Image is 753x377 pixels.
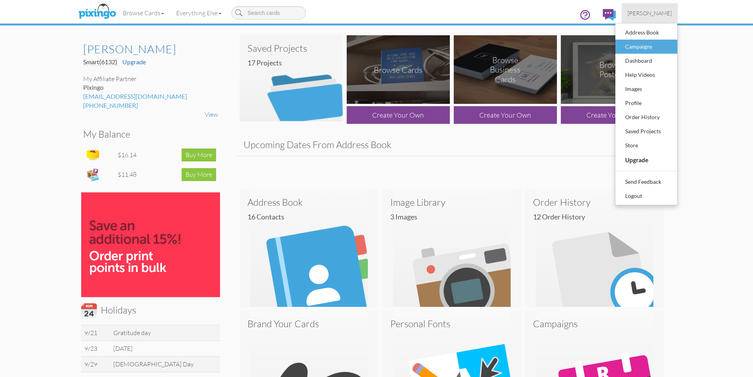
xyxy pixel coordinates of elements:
[244,140,660,150] h3: Upcoming Dates From Address Book
[615,54,677,68] a: Dashboard
[83,43,210,56] h2: [PERSON_NAME]
[247,59,341,67] h4: 17 Projects
[83,92,218,101] div: [EMAIL_ADDRESS][DOMAIN_NAME]
[247,319,371,329] h3: Brand Your Cards
[615,175,677,189] a: Send Feedback
[623,154,669,166] div: Upgrade
[622,3,678,23] a: [PERSON_NAME]
[623,41,669,53] div: Campaigns
[615,124,677,138] a: Saved Projects
[561,35,664,104] img: browse-posters.png
[615,40,677,54] a: Campaigns
[623,97,669,109] div: Profile
[81,325,110,341] td: 9/21
[623,176,669,188] div: Send Feedback
[240,189,378,307] img: address-book.svg
[623,27,669,38] div: Address Book
[110,325,220,341] td: Gratitude day
[533,319,656,329] h3: Campaigns
[615,82,677,96] a: Images
[454,106,557,124] div: Create Your Own
[587,60,638,80] div: Browse Posters
[623,69,669,81] div: Help Videos
[116,165,154,184] td: $11.48
[623,125,669,137] div: Saved Projects
[627,10,672,16] span: [PERSON_NAME]
[110,341,220,357] td: [DATE]
[615,189,677,203] a: Logout
[81,192,220,297] img: save15_bulk-100.jpg
[182,149,216,161] div: Buy More
[85,167,101,182] img: expense-icon.png
[347,106,450,124] div: Create Your Own
[83,83,218,92] div: Pixingo
[81,341,110,357] td: 9/23
[110,357,220,372] td: [DEMOGRAPHIC_DATA] Day
[247,213,376,221] h4: 16 Contacts
[561,106,664,124] div: Create Your Own
[390,319,513,329] h3: Personal Fonts
[81,303,97,319] img: calendar.svg
[83,74,218,83] div: My Affiliate Partner
[623,55,669,67] div: Dashboard
[116,145,154,165] td: $16.14
[170,3,227,23] a: Everything Else
[615,110,677,124] a: Order History
[623,111,669,123] div: Order History
[615,96,677,110] a: Profile
[83,129,212,139] h3: My Balance
[533,197,656,207] h3: Order History
[374,65,422,74] div: Browse Cards
[623,190,669,202] div: Logout
[247,197,371,207] h3: Address Book
[454,35,557,104] img: browse-business-cards.png
[623,83,669,95] div: Images
[480,55,531,84] div: Browse Business Cards
[615,25,677,40] a: Address Book
[182,168,216,181] div: Buy More
[382,189,521,307] img: image-library.svg
[85,147,101,163] img: points-icon.png
[231,6,306,20] input: Search cards
[623,140,669,151] div: Store
[533,213,662,221] h4: 12 Order History
[347,35,450,104] img: browse-cards.png
[205,111,218,118] a: View
[83,101,218,110] div: [PHONE_NUMBER]
[83,58,117,65] span: Smart
[390,213,519,221] h4: 3 images
[247,43,335,53] h3: Saved Projects
[603,9,616,21] img: comments.svg
[615,68,677,82] a: Help Videos
[615,138,677,152] a: Store
[615,152,677,167] a: Upgrade
[83,43,218,56] a: [PERSON_NAME]
[81,357,110,372] td: 9/29
[240,35,343,121] img: saved-projects2.png
[117,3,170,23] a: Browse Cards
[122,58,146,65] a: Upgrade
[525,189,664,307] img: order-history.svg
[83,58,118,66] a: Smart(6132)
[390,197,513,207] h3: Image Library
[99,58,117,65] span: (6132)
[81,303,214,319] h3: Holidays
[76,2,118,22] img: pixingo logo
